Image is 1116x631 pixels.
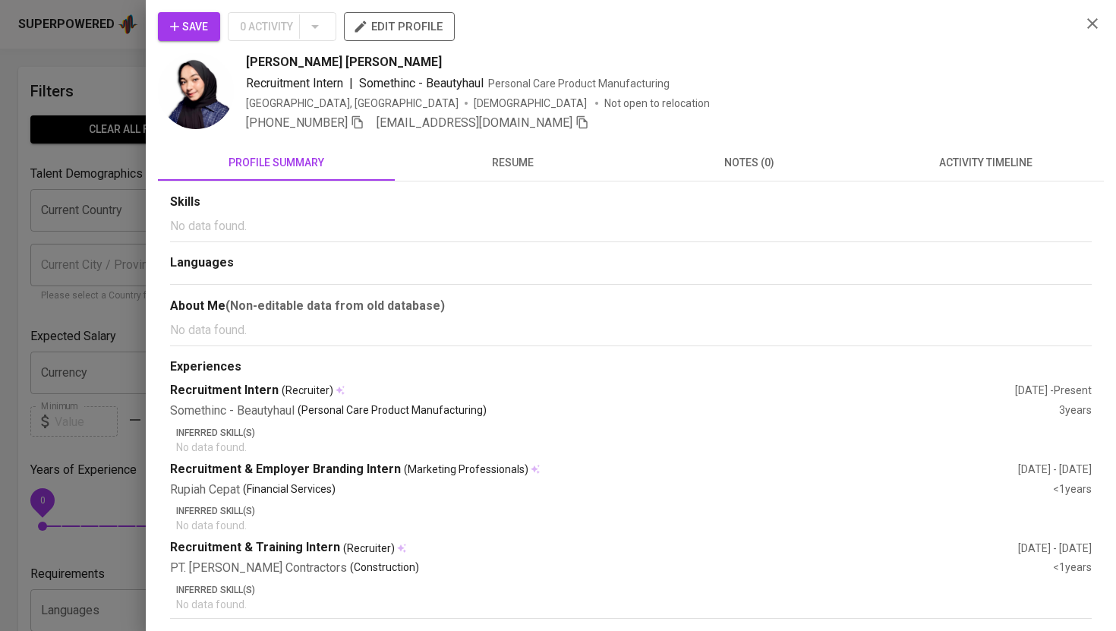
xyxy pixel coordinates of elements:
[170,217,1092,235] p: No data found.
[282,383,333,398] span: (Recruiter)
[246,115,348,130] span: [PHONE_NUMBER]
[349,74,353,93] span: |
[167,153,386,172] span: profile summary
[1015,383,1092,398] div: [DATE] - Present
[474,96,589,111] span: [DEMOGRAPHIC_DATA]
[170,254,1092,272] div: Languages
[344,20,455,32] a: edit profile
[170,539,1018,557] div: Recruitment & Training Intern
[170,321,1092,339] p: No data found.
[170,297,1092,315] div: About Me
[158,12,220,41] button: Save
[243,481,336,499] p: (Financial Services)
[377,115,572,130] span: [EMAIL_ADDRESS][DOMAIN_NAME]
[246,76,343,90] span: Recruitment Intern
[350,560,419,577] p: (Construction)
[359,76,484,90] span: Somethinc - Beautyhaul
[1018,462,1092,477] div: [DATE] - [DATE]
[170,17,208,36] span: Save
[356,17,443,36] span: edit profile
[176,583,1092,597] p: Inferred Skill(s)
[1053,481,1092,499] div: <1 years
[170,194,1092,211] div: Skills
[176,597,1092,612] p: No data found.
[404,153,623,172] span: resume
[170,461,1018,478] div: Recruitment & Employer Branding Intern
[343,541,395,556] span: (Recruiter)
[170,358,1092,376] div: Experiences
[176,504,1092,518] p: Inferred Skill(s)
[170,560,1053,577] div: PT. [PERSON_NAME] Contractors
[170,402,1059,420] div: Somethinc - Beautyhaul
[170,481,1053,499] div: Rupiah Cepat
[225,298,445,313] b: (Non-editable data from old database)
[1053,560,1092,577] div: <1 years
[404,462,528,477] span: (Marketing Professionals)
[344,12,455,41] button: edit profile
[176,440,1092,455] p: No data found.
[246,53,442,71] span: [PERSON_NAME] [PERSON_NAME]
[877,153,1096,172] span: activity timeline
[1059,402,1092,420] div: 3 years
[170,382,1015,399] div: Recruitment Intern
[298,402,487,420] p: (Personal Care Product Manufacturing)
[1018,541,1092,556] div: [DATE] - [DATE]
[176,518,1092,533] p: No data found.
[158,53,234,129] img: 73e62d6851f603ce7a2ae1381e093d7a.jpg
[176,426,1092,440] p: Inferred Skill(s)
[246,96,459,111] div: [GEOGRAPHIC_DATA], [GEOGRAPHIC_DATA]
[488,77,670,90] span: Personal Care Product Manufacturing
[604,96,710,111] p: Not open to relocation
[640,153,859,172] span: notes (0)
